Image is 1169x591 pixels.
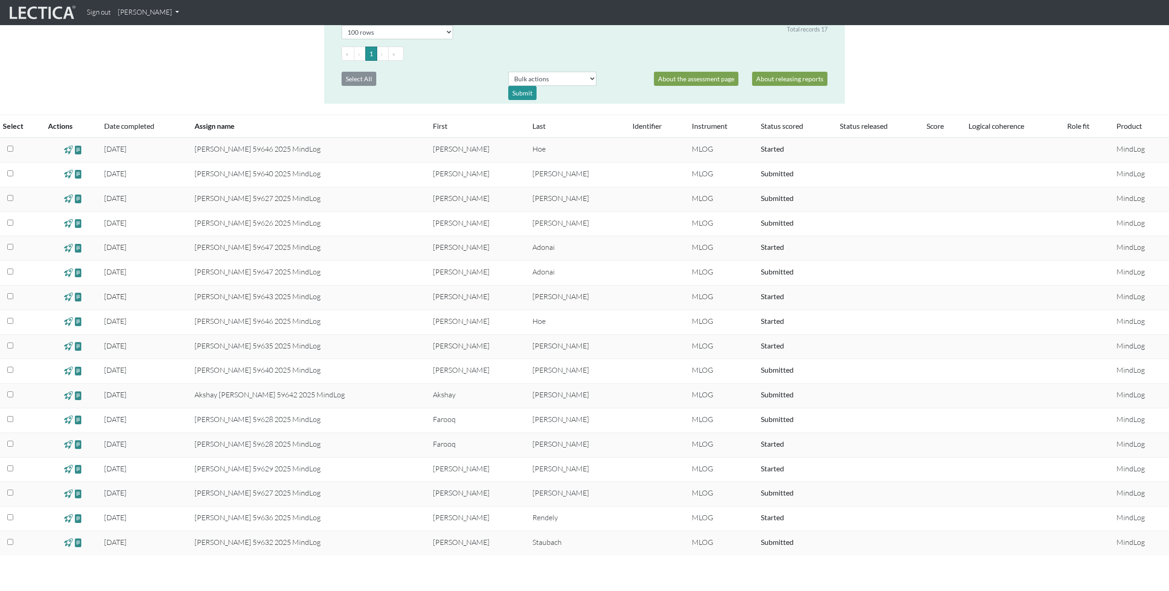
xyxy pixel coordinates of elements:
[189,384,427,408] td: Akshay [PERSON_NAME] 59642 2025 MindLog
[427,482,527,507] td: [PERSON_NAME]
[1111,162,1169,187] td: MindLog
[83,4,114,21] a: Sign out
[64,292,73,302] span: view
[342,47,827,61] ul: Pagination
[761,464,784,473] a: Completed = assessment has been completed; CS scored = assessment has been CLAS scored; LS scored...
[427,457,527,482] td: [PERSON_NAME]
[692,121,727,130] a: Instrument
[761,317,784,325] a: Completed = assessment has been completed; CS scored = assessment has been CLAS scored; LS scored...
[189,137,427,162] td: [PERSON_NAME] 59646 2025 MindLog
[654,72,738,86] a: About the assessment page
[64,390,73,401] span: view
[761,144,784,153] a: Completed = assessment has been completed; CS scored = assessment has been CLAS scored; LS scored...
[99,310,189,334] td: [DATE]
[99,187,189,211] td: [DATE]
[686,359,755,384] td: MLOG
[427,211,527,236] td: [PERSON_NAME]
[99,457,189,482] td: [DATE]
[427,408,527,433] td: Farooq
[64,464,73,475] span: view
[761,439,784,448] a: Completed = assessment has been completed; CS scored = assessment has been CLAS scored; LS scored...
[64,488,73,499] span: view
[189,507,427,531] td: [PERSON_NAME] 59636 2025 MindLog
[1067,121,1090,130] a: Role fit
[189,433,427,457] td: [PERSON_NAME] 59628 2025 MindLog
[1111,408,1169,433] td: MindLog
[761,415,794,423] a: Completed = assessment has been completed; CS scored = assessment has been CLAS scored; LS scored...
[1111,261,1169,285] td: MindLog
[64,243,73,253] span: view
[64,513,73,523] span: view
[74,317,83,327] span: view
[1111,310,1169,334] td: MindLog
[64,267,73,278] span: view
[686,285,755,310] td: MLOG
[527,285,627,310] td: [PERSON_NAME]
[527,457,627,482] td: [PERSON_NAME]
[686,187,755,211] td: MLOG
[64,415,73,425] span: view
[761,513,784,522] a: Completed = assessment has been completed; CS scored = assessment has been CLAS scored; LS scored...
[686,334,755,359] td: MLOG
[189,211,427,236] td: [PERSON_NAME] 59626 2025 MindLog
[189,408,427,433] td: [PERSON_NAME] 59628 2025 MindLog
[761,341,784,350] a: Completed = assessment has been completed; CS scored = assessment has been CLAS scored; LS scored...
[99,482,189,507] td: [DATE]
[189,236,427,261] td: [PERSON_NAME] 59647 2025 MindLog
[99,334,189,359] td: [DATE]
[527,433,627,457] td: [PERSON_NAME]
[527,137,627,162] td: Hoe
[527,482,627,507] td: [PERSON_NAME]
[686,310,755,334] td: MLOG
[761,121,803,130] a: Status scored
[427,531,527,555] td: [PERSON_NAME]
[927,121,944,130] a: Score
[527,334,627,359] td: [PERSON_NAME]
[99,285,189,310] td: [DATE]
[74,488,83,499] span: view
[686,137,755,162] td: MLOG
[427,310,527,334] td: [PERSON_NAME]
[99,261,189,285] td: [DATE]
[1111,433,1169,457] td: MindLog
[427,334,527,359] td: [PERSON_NAME]
[64,317,73,327] span: view
[1111,334,1169,359] td: MindLog
[686,507,755,531] td: MLOG
[99,433,189,457] td: [DATE]
[74,218,83,229] span: view
[761,169,794,178] a: Completed = assessment has been completed; CS scored = assessment has been CLAS scored; LS scored...
[104,121,154,130] a: Date completed
[99,359,189,384] td: [DATE]
[427,384,527,408] td: Akshay
[342,72,376,86] button: Select All
[74,513,83,523] span: view
[527,408,627,433] td: [PERSON_NAME]
[189,531,427,555] td: [PERSON_NAME] 59632 2025 MindLog
[74,144,83,155] span: view
[527,211,627,236] td: [PERSON_NAME]
[1111,482,1169,507] td: MindLog
[686,531,755,555] td: MLOG
[64,194,73,204] span: view
[74,292,83,302] span: view
[189,310,427,334] td: [PERSON_NAME] 59646 2025 MindLog
[761,243,784,251] a: Completed = assessment has been completed; CS scored = assessment has been CLAS scored; LS scored...
[527,310,627,334] td: Hoe
[752,72,827,86] a: About releasing reports
[427,433,527,457] td: Farooq
[508,86,537,100] div: Submit
[64,365,73,376] span: view
[189,162,427,187] td: [PERSON_NAME] 59640 2025 MindLog
[365,47,377,61] button: Go to page 1
[74,194,83,204] span: view
[189,334,427,359] td: [PERSON_NAME] 59635 2025 MindLog
[99,507,189,531] td: [DATE]
[761,488,794,497] a: Completed = assessment has been completed; CS scored = assessment has been CLAS scored; LS scored...
[427,162,527,187] td: [PERSON_NAME]
[1116,121,1142,130] a: Product
[64,169,73,179] span: view
[189,482,427,507] td: [PERSON_NAME] 59627 2025 MindLog
[761,218,794,227] a: Completed = assessment has been completed; CS scored = assessment has been CLAS scored; LS scored...
[99,137,189,162] td: [DATE]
